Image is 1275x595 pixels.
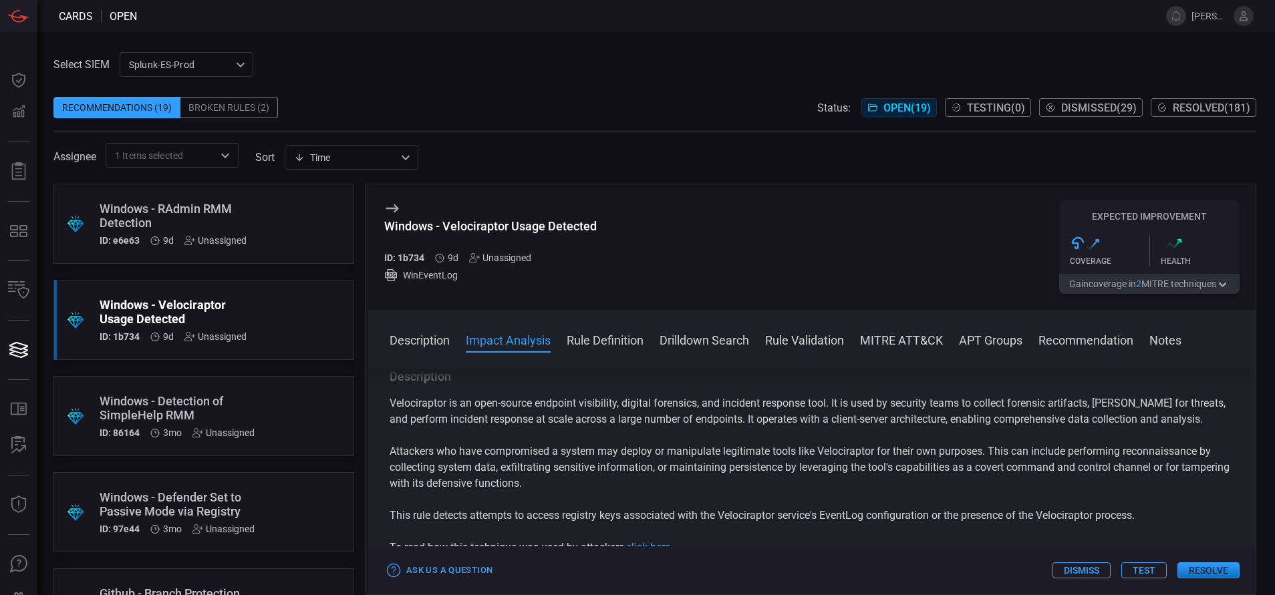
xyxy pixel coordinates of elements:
[3,489,35,521] button: Threat Intelligence
[255,151,275,164] label: sort
[3,429,35,461] button: ALERT ANALYSIS
[883,102,931,114] span: Open ( 19 )
[1149,331,1181,347] button: Notes
[100,524,140,534] h5: ID: 97e44
[390,508,1234,524] p: This rule detects attempts to access registry keys associated with the Velociraptor service's Eve...
[3,215,35,247] button: MITRE - Detection Posture
[129,58,232,71] p: Splunk-ES-Prod
[765,331,844,347] button: Rule Validation
[1173,102,1250,114] span: Resolved ( 181 )
[163,331,174,342] span: Sep 28, 2025 9:55 AM
[1038,331,1133,347] button: Recommendation
[384,219,597,233] div: Windows - Velociraptor Usage Detected
[390,395,1234,427] p: Velociraptor is an open-source endpoint visibility, digital forensics, and incident response tool...
[860,331,943,347] button: MITRE ATT&CK
[1151,98,1256,117] button: Resolved(181)
[100,235,140,246] h5: ID: e6e63
[390,443,1234,491] p: Attackers who have compromised a system may deploy or manipulate legitimate tools like Velocirapt...
[3,548,35,580] button: Ask Us A Question
[1052,562,1111,578] button: Dismiss
[3,96,35,128] button: Detections
[192,427,255,438] div: Unassigned
[53,58,110,71] label: Select SIEM
[959,331,1022,347] button: APT Groups
[1177,562,1240,578] button: Resolve
[466,331,551,347] button: Impact Analysis
[100,394,257,422] div: Windows - Detection of SimpleHelp RMM
[861,98,937,117] button: Open(19)
[660,331,749,347] button: Drilldown Search
[1161,256,1240,266] div: Health
[1136,278,1141,289] span: 2
[180,97,278,118] div: Broken Rules (2)
[3,156,35,188] button: Reports
[163,427,182,438] span: Jul 06, 2025 8:48 AM
[1121,562,1167,578] button: Test
[100,331,140,342] h5: ID: 1b734
[100,202,257,230] div: Windows - RAdmin RMM Detection
[163,235,174,246] span: Sep 28, 2025 9:55 AM
[100,490,257,518] div: Windows - Defender Set to Passive Mode via Registry
[1039,98,1143,117] button: Dismissed(29)
[3,334,35,366] button: Cards
[1070,256,1149,266] div: Coverage
[945,98,1031,117] button: Testing(0)
[384,268,597,282] div: WinEventLog
[3,393,35,425] button: Rule Catalog
[390,331,450,347] button: Description
[390,540,1234,556] p: To read how this technique was used by attackers, .
[1059,274,1240,294] button: Gaincoverage in2MITRE techniques
[115,149,183,162] span: 1 Items selected
[3,64,35,96] button: Dashboard
[184,331,247,342] div: Unassigned
[567,331,644,347] button: Rule Definition
[384,560,496,581] button: Ask Us a Question
[53,150,96,163] span: Assignee
[817,102,851,114] span: Status:
[967,102,1025,114] span: Testing ( 0 )
[100,298,257,326] div: Windows - Velociraptor Usage Detected
[626,541,670,554] a: click here
[3,274,35,307] button: Inventory
[448,252,458,263] span: Sep 28, 2025 9:55 AM
[192,524,255,534] div: Unassigned
[59,10,93,23] span: Cards
[1061,102,1137,114] span: Dismissed ( 29 )
[294,151,397,164] div: Time
[110,10,137,23] span: open
[216,146,235,165] button: Open
[1191,11,1228,21] span: [PERSON_NAME].[PERSON_NAME]
[384,252,424,263] h5: ID: 1b734
[163,524,182,534] span: Jun 29, 2025 10:25 AM
[1059,211,1240,222] h5: Expected Improvement
[100,427,140,438] h5: ID: 86164
[53,97,180,118] div: Recommendations (19)
[184,235,247,246] div: Unassigned
[469,252,531,263] div: Unassigned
